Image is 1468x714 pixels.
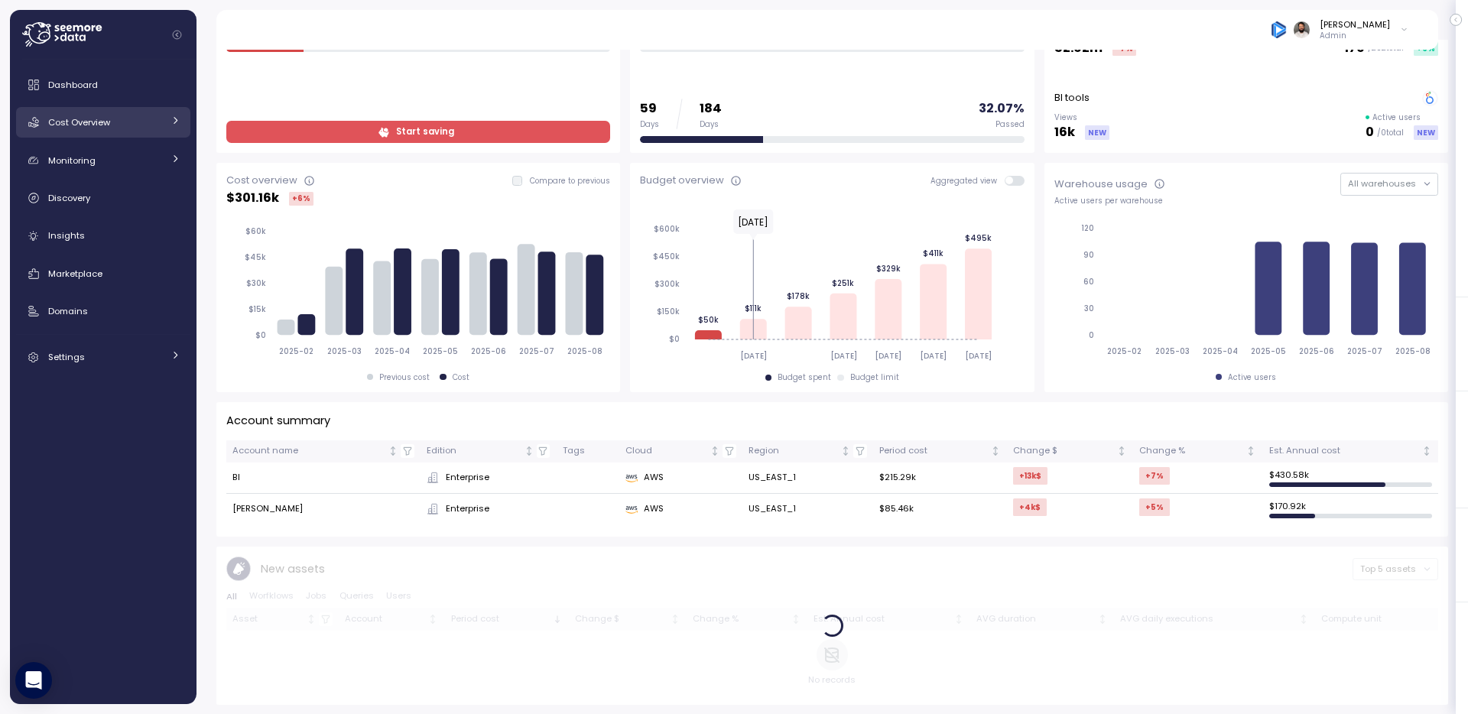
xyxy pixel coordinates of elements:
[524,446,534,456] div: Not sorted
[1263,440,1438,462] th: Est. Annual costNot sorted
[625,444,708,458] div: Cloud
[1300,346,1335,356] tspan: 2025-06
[749,444,838,458] div: Region
[48,229,85,242] span: Insights
[879,444,988,458] div: Period cost
[1083,277,1094,287] tspan: 60
[742,440,873,462] th: RegionNot sorted
[923,248,943,258] tspan: $411k
[226,173,297,188] div: Cost overview
[424,346,459,356] tspan: 2025-05
[16,342,190,372] a: Settings
[742,494,873,524] td: US_EAST_1
[379,372,430,383] div: Previous cost
[873,462,1007,494] td: $215.29k
[327,346,362,356] tspan: 2025-03
[1054,177,1148,192] div: Warehouse usage
[1085,125,1109,140] div: NEW
[830,351,857,361] tspan: [DATE]
[563,444,613,458] div: Tags
[1054,90,1090,105] p: BI tools
[640,99,659,119] p: 59
[226,494,421,524] td: [PERSON_NAME]
[1133,440,1262,462] th: Change %Not sorted
[255,330,266,340] tspan: $0
[1340,173,1438,195] button: All warehouses
[16,70,190,100] a: Dashboard
[48,268,102,280] span: Marketplace
[654,224,680,234] tspan: $600k
[427,444,521,458] div: Edition
[1228,372,1276,383] div: Active users
[48,116,110,128] span: Cost Overview
[226,121,610,143] a: Start saving
[530,176,610,187] p: Compare to previous
[226,188,279,209] p: $ 301.16k
[48,351,85,363] span: Settings
[48,305,88,317] span: Domains
[740,351,767,361] tspan: [DATE]
[453,372,469,383] div: Cost
[640,119,659,130] div: Days
[1007,440,1134,462] th: Change $Not sorted
[446,502,489,516] span: Enterprise
[1271,21,1287,37] img: 684936bde12995657316ed44.PNG
[1269,444,1419,458] div: Est. Annual cost
[1263,462,1438,494] td: $ 430.58k
[16,107,190,138] a: Cost Overview
[1348,346,1383,356] tspan: 2025-07
[375,346,411,356] tspan: 2025-04
[16,258,190,289] a: Marketplace
[226,462,421,494] td: BI
[245,252,266,262] tspan: $45k
[568,346,603,356] tspan: 2025-08
[1396,346,1431,356] tspan: 2025-08
[990,446,1001,456] div: Not sorted
[619,440,743,462] th: CloudNot sorted
[1054,196,1438,206] div: Active users per warehouse
[640,173,724,188] div: Budget overview
[1116,446,1127,456] div: Not sorted
[1054,112,1109,123] p: Views
[388,446,398,456] div: Not sorted
[625,471,736,485] div: AWS
[873,494,1007,524] td: $85.46k
[1348,177,1416,190] span: All warehouses
[226,440,421,462] th: Account nameNot sorted
[657,307,680,316] tspan: $150k
[1320,31,1390,41] p: Admin
[246,278,266,288] tspan: $30k
[1083,250,1094,260] tspan: 90
[1203,346,1239,356] tspan: 2025-04
[48,79,98,91] span: Dashboard
[1414,125,1438,140] div: NEW
[1084,303,1094,313] tspan: 30
[654,279,680,289] tspan: $300k
[16,183,190,213] a: Discovery
[833,278,855,288] tspan: $251k
[1246,446,1256,456] div: Not sorted
[248,304,266,314] tspan: $15k
[1366,122,1374,143] p: 0
[446,471,489,485] span: Enterprise
[1320,18,1390,31] div: [PERSON_NAME]
[1294,21,1310,37] img: ACg8ocLskjvUhBDgxtSFCRx4ztb74ewwa1VrVEuDBD_Ho1mrTsQB-QE=s96-c
[1372,112,1421,123] p: Active users
[653,252,680,261] tspan: $450k
[778,372,831,383] div: Budget spent
[1252,346,1287,356] tspan: 2025-05
[669,334,680,344] tspan: $0
[520,346,555,356] tspan: 2025-07
[1107,346,1142,356] tspan: 2025-02
[1139,444,1243,458] div: Change %
[1013,498,1047,516] div: +4k $
[167,29,187,41] button: Collapse navigation
[1013,444,1115,458] div: Change $
[738,216,768,229] text: [DATE]
[48,192,90,204] span: Discovery
[787,291,810,301] tspan: $178k
[873,440,1007,462] th: Period costNot sorted
[920,351,947,361] tspan: [DATE]
[1139,498,1170,516] div: +5 %
[232,444,385,458] div: Account name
